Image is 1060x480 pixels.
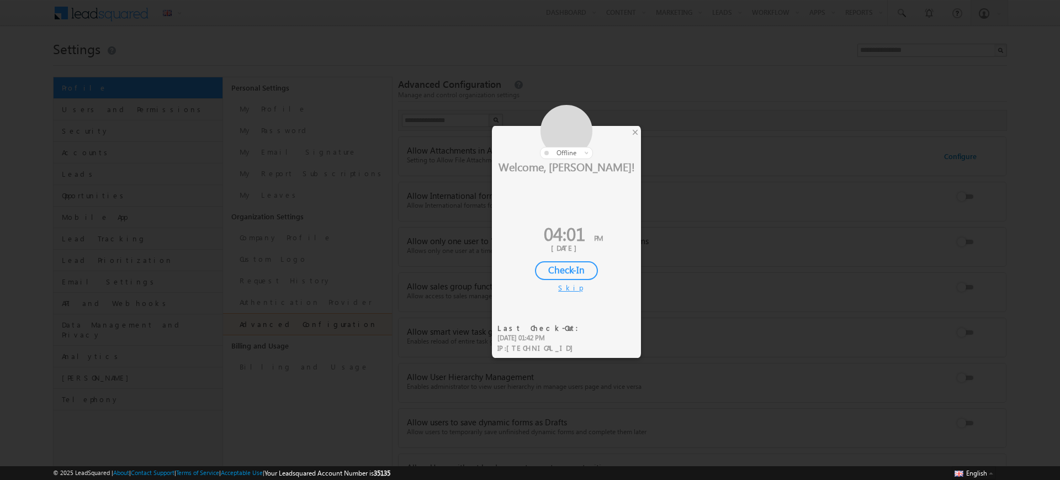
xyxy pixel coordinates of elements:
a: Acceptable Use [221,469,263,476]
span: 04:01 [544,221,585,246]
a: Terms of Service [176,469,219,476]
span: Your Leadsquared Account Number is [264,469,390,477]
span: offline [556,149,576,157]
a: About [113,469,129,476]
div: [DATE] [500,243,633,253]
div: Skip [558,283,575,293]
div: × [629,126,641,138]
div: [DATE] 01:42 PM [497,333,585,343]
span: © 2025 LeadSquared | | | | | [53,468,390,478]
div: Welcome, [PERSON_NAME]! [492,159,641,173]
div: IP : [497,343,585,354]
span: 35135 [374,469,390,477]
div: Check-In [535,261,598,280]
span: [TECHNICAL_ID] [506,343,579,352]
span: PM [594,233,603,242]
button: English [952,466,996,479]
span: English [966,469,987,477]
div: Last Check-Out: [497,323,585,333]
a: Contact Support [131,469,174,476]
